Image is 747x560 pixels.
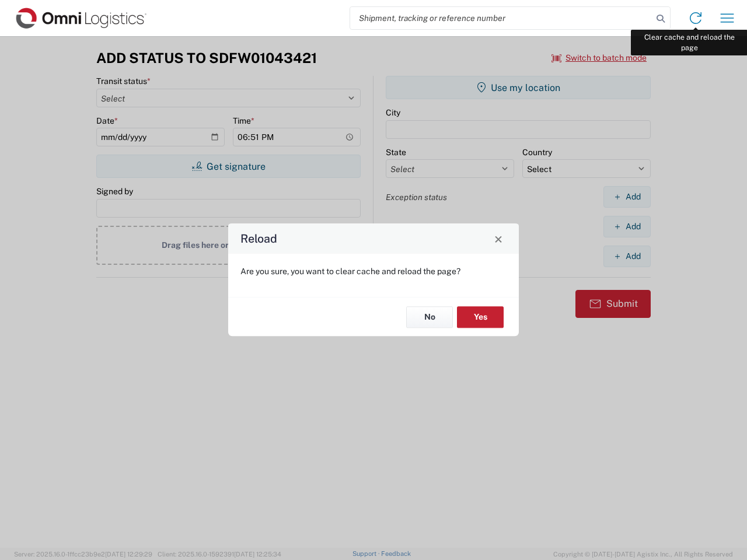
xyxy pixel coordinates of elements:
h4: Reload [240,230,277,247]
p: Are you sure, you want to clear cache and reload the page? [240,266,507,276]
button: Yes [457,306,504,328]
input: Shipment, tracking or reference number [350,7,652,29]
button: No [406,306,453,328]
button: Close [490,230,507,247]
